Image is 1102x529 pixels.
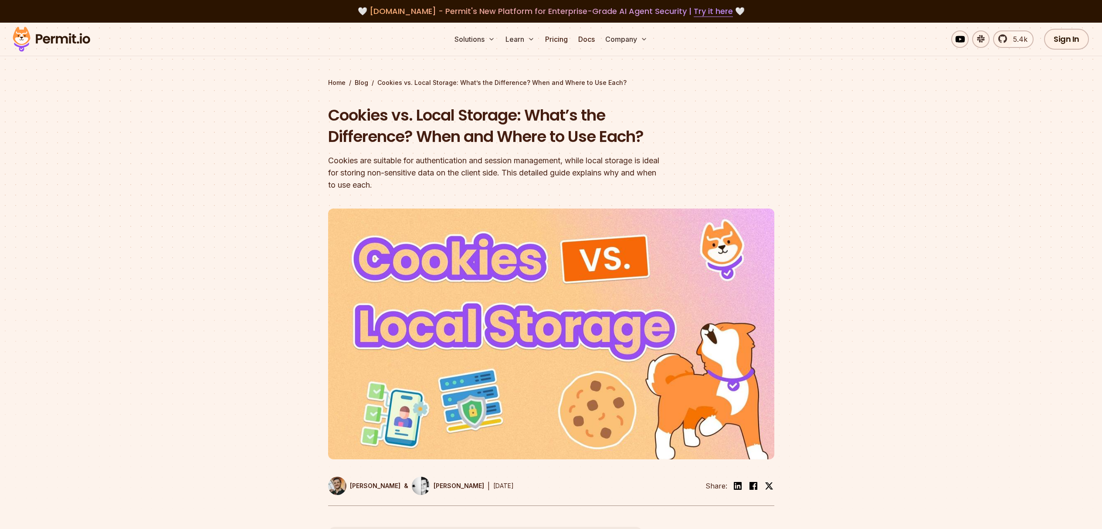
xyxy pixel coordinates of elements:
img: facebook [748,481,759,491]
span: 5.4k [1008,34,1027,44]
time: [DATE] [493,482,514,489]
a: [PERSON_NAME] [412,477,484,495]
a: [PERSON_NAME] [328,477,400,495]
img: Filip Grebowski [412,477,430,495]
img: Cookies vs. Local Storage: What’s the Difference? When and Where to Use Each? [328,209,774,459]
p: [PERSON_NAME] [434,482,484,490]
div: Cookies are suitable for authentication and session management, while local storage is ideal for ... [328,155,663,191]
button: Learn [502,30,538,48]
a: Sign In [1044,29,1089,50]
p: & [404,482,408,490]
span: [DOMAIN_NAME] - Permit's New Platform for Enterprise-Grade AI Agent Security | [370,6,733,17]
a: Blog [355,78,368,87]
a: Pricing [542,30,571,48]
img: Permit logo [9,24,94,54]
li: Share: [705,481,727,491]
img: linkedin [732,481,743,491]
a: 5.4k [993,30,1034,48]
div: | [488,481,490,491]
p: [PERSON_NAME] [350,482,400,490]
button: Company [602,30,651,48]
img: Daniel Bass [328,477,346,495]
a: Docs [575,30,598,48]
a: Try it here [694,6,733,17]
img: twitter [765,482,773,490]
a: Home [328,78,346,87]
div: / / [328,78,774,87]
button: Solutions [451,30,498,48]
div: 🤍 🤍 [21,5,1081,17]
h1: Cookies vs. Local Storage: What’s the Difference? When and Where to Use Each? [328,104,663,148]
